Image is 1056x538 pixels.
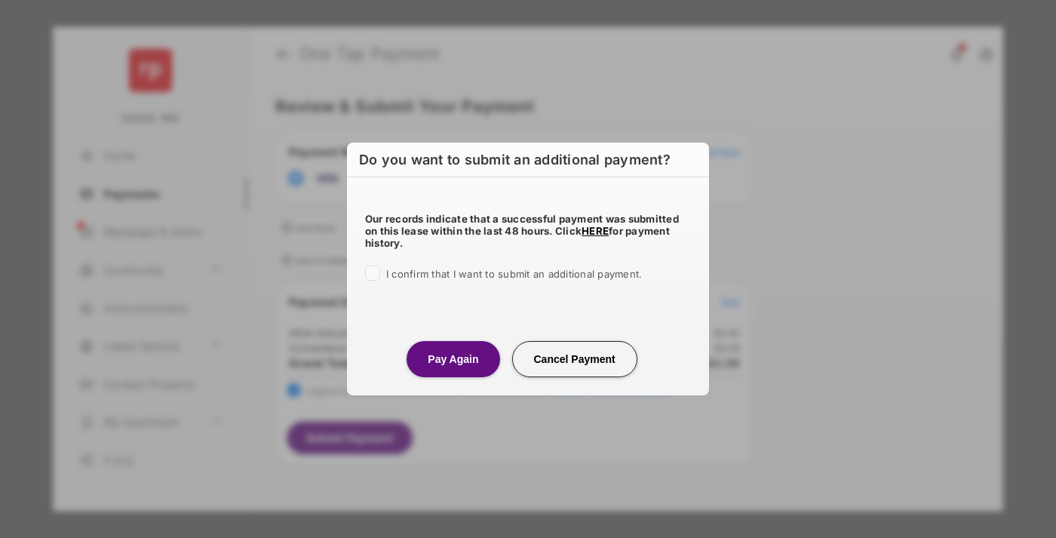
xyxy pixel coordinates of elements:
span: I confirm that I want to submit an additional payment. [386,268,642,280]
button: Pay Again [407,341,499,377]
h5: Our records indicate that a successful payment was submitted on this lease within the last 48 hou... [365,213,691,249]
a: HERE [582,225,609,237]
button: Cancel Payment [512,341,637,377]
h6: Do you want to submit an additional payment? [347,143,709,177]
